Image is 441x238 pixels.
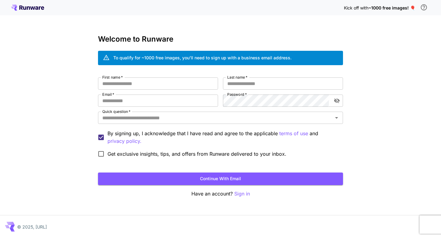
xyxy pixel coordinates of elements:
h3: Welcome to Runware [98,35,343,43]
button: By signing up, I acknowledge that I have read and agree to the applicable and privacy policy. [279,130,308,137]
button: By signing up, I acknowledge that I have read and agree to the applicable terms of use and [107,137,141,145]
p: terms of use [279,130,308,137]
label: Email [102,92,114,97]
label: First name [102,75,123,80]
button: Sign in [234,190,250,198]
button: toggle password visibility [331,95,342,106]
p: Have an account? [98,190,343,198]
label: Last name [227,75,247,80]
p: © 2025, [URL] [17,224,47,230]
p: By signing up, I acknowledge that I have read and agree to the applicable and [107,130,338,145]
label: Password [227,92,247,97]
button: Continue with email [98,173,343,185]
p: privacy policy. [107,137,141,145]
label: Quick question [102,109,130,114]
span: ~1000 free images! 🎈 [368,5,415,10]
div: To qualify for ~1000 free images, you’ll need to sign up with a business email address. [113,54,292,61]
button: In order to qualify for free credit, you need to sign up with a business email address and click ... [418,1,430,13]
span: Get exclusive insights, tips, and offers from Runware delivered to your inbox. [107,150,286,158]
span: Kick off with [344,5,368,10]
button: Open [332,113,341,122]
